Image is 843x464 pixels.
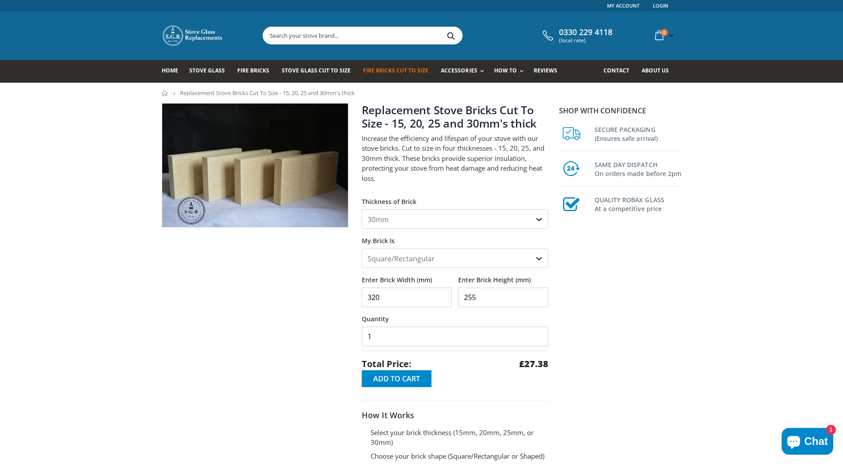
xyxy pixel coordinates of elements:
span: Accessories [441,67,477,74]
a: Stove Glass Cut To Size [282,60,357,83]
span: Replacement Stove Bricks Cut To Size - 15, 20, 25 and 30mm's thick [180,89,355,97]
a: Replacement Stove Bricks Cut To Size - 15, 20, 25 and 30mm's thick [362,102,537,131]
p: Increase the efficiency and lifespan of your stove with our stove bricks. Cut to size in four thi... [362,133,548,184]
h3: SECURE PACKAGING (Ensures safe arrival) [595,124,682,143]
span: Contact [603,67,629,74]
span: 0 [661,29,668,36]
span: Fire Bricks [237,67,269,74]
input: Search your stove brand... [263,27,562,44]
label: Thickness of Brick [362,190,548,206]
span: Home [162,67,178,74]
button: Search [441,27,461,44]
span: Stove Glass [189,67,225,74]
span: 0330 229 4118 [559,28,612,37]
span: Reviews [534,67,557,74]
a: 0 [651,27,675,44]
li: Select your brick thickness (15mm, 20mm, 25mm, or 30mm) [371,428,548,448]
a: Accessories [441,60,488,83]
a: 0330 229 4118 (local rate) [540,28,612,44]
label: My Brick Is [362,229,548,245]
a: Stove Glass [189,60,232,83]
h3: QUALITY ROBAX GLASS At a competitive price [595,194,682,213]
span: (local rate) [559,37,612,44]
label: Enter Brick Height (mm) [458,268,548,284]
li: Choose your brick shape (Square/Rectangular or Shaped) [371,451,548,461]
span: How To [494,67,517,74]
span: Fire Bricks Cut To Size [363,67,428,74]
a: Fire Bricks [237,60,276,83]
h3: How It Works [362,410,548,420]
a: About us [642,60,675,83]
label: Enter Brick Width (mm) [362,268,452,284]
h3: SAME DAY DISPATCH On orders made before 2pm [595,159,682,178]
a: Contact [603,60,636,83]
span: Add to Cart [373,374,420,384]
img: Stove Glass Replacement [162,24,224,47]
a: Home [162,60,185,83]
span: Total Price: [362,358,412,370]
label: Quantity [362,307,548,323]
a: Fire Bricks Cut To Size [363,60,435,83]
strong: £27.38 [519,358,548,370]
p: Shop with confidence [559,105,682,116]
a: Home [162,90,168,96]
span: Stove Glass Cut To Size [282,67,351,74]
a: How To [494,60,528,83]
img: 4_fire_bricks_1aa33a0b-dc7a-4843-b288-55f1aa0e36c3_800x_crop_center.jpeg [162,104,348,227]
span: About us [642,67,669,74]
button: Add to Cart [362,370,431,387]
a: Reviews [534,60,564,83]
inbox-online-store-chat: Shopify online store chat [779,428,836,457]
